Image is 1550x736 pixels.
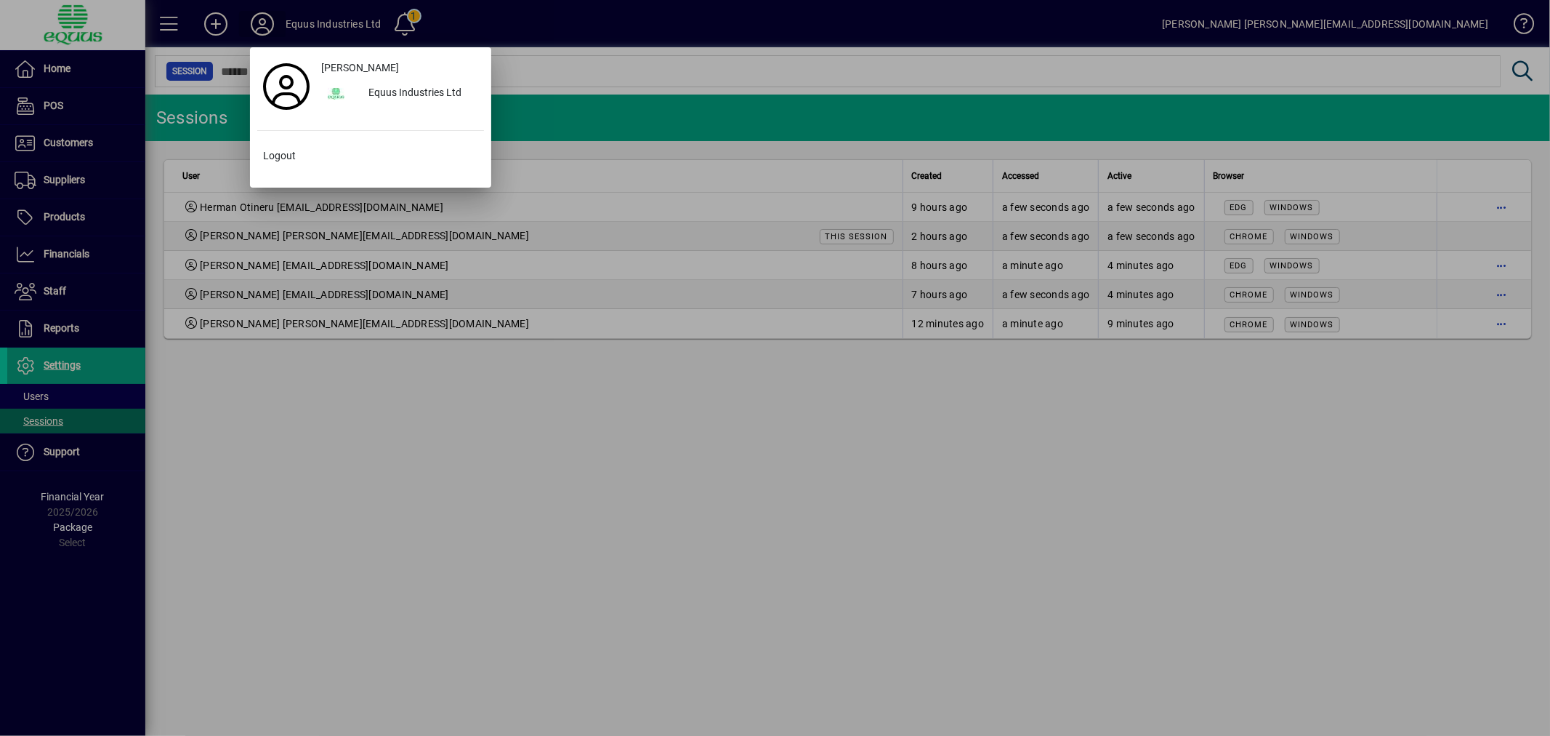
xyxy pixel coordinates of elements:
[321,60,399,76] span: [PERSON_NAME]
[357,81,484,107] div: Equus Industries Ltd
[257,73,315,100] a: Profile
[257,143,484,169] button: Logout
[263,148,296,164] span: Logout
[315,55,484,81] a: [PERSON_NAME]
[315,81,484,107] button: Equus Industries Ltd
